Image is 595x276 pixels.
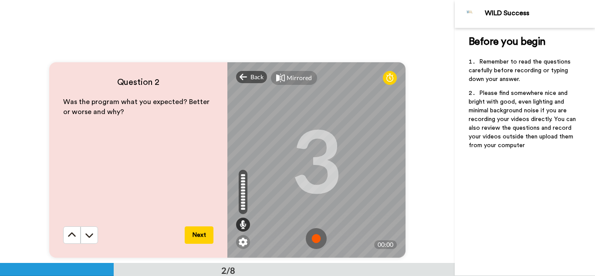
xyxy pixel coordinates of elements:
[374,240,397,249] div: 00:00
[291,127,341,192] div: 3
[469,90,578,148] span: Please find somewhere nice and bright with good, even lighting and minimal background noise if yo...
[287,74,312,82] div: Mirrored
[306,228,327,249] img: ic_record_start.svg
[250,73,264,81] span: Back
[469,59,572,82] span: Remember to read the questions carefully before recording or typing down your answer.
[460,3,480,24] img: Profile Image
[236,71,267,83] div: Back
[239,238,247,246] img: ic_gear.svg
[185,226,213,244] button: Next
[485,9,595,17] div: WILD Success
[63,98,211,115] span: Was the program what you expected? Better or worse and why?
[469,37,546,47] span: Before you begin
[63,76,213,88] h4: Question 2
